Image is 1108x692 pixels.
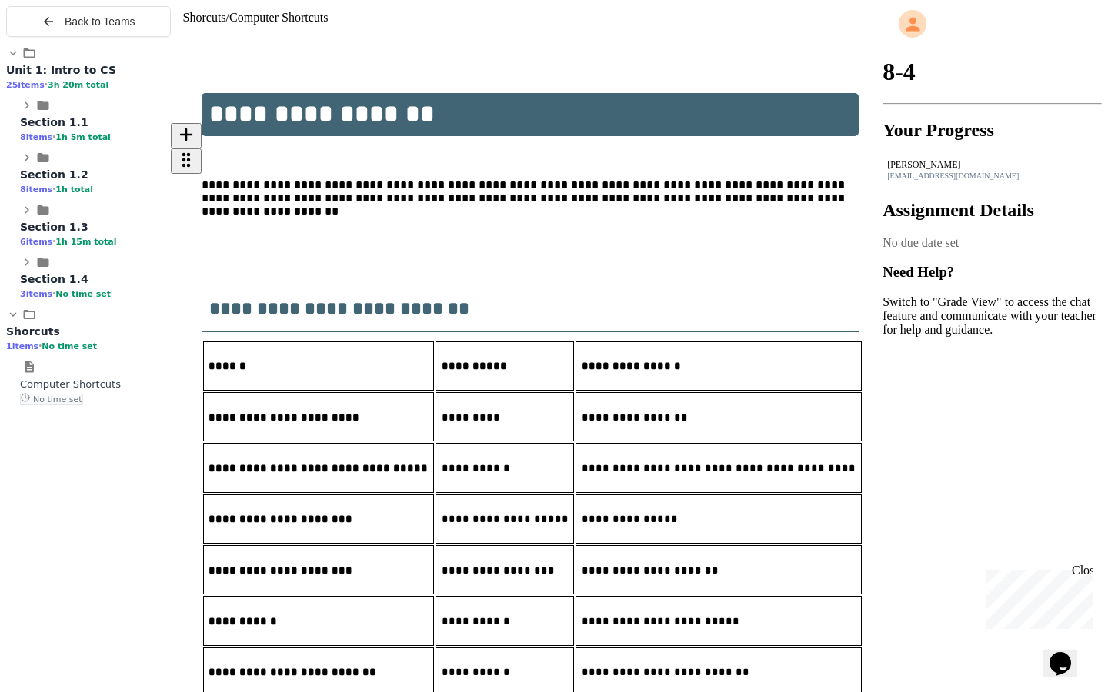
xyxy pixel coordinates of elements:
iframe: chat widget [980,564,1093,629]
span: 1h 15m total [55,237,116,247]
button: Back to Teams [6,6,171,37]
span: 6 items [20,237,52,247]
span: 3h 20m total [48,80,108,90]
span: • [52,236,55,247]
p: Switch to "Grade View" to access the chat feature and communicate with your teacher for help and ... [883,295,1102,337]
span: Section 1.4 [20,273,88,285]
h3: Need Help? [883,264,1102,281]
h2: Your Progress [883,120,1102,141]
span: 8 items [20,185,52,195]
span: Section 1.3 [20,221,88,233]
span: 3 items [20,289,52,299]
span: Section 1.2 [20,168,88,181]
span: Computer Shortcuts [20,378,121,390]
span: No time set [55,289,111,299]
h1: 8-4 [883,58,1102,86]
div: [EMAIL_ADDRESS][DOMAIN_NAME] [887,171,1097,180]
h2: Assignment Details [883,200,1102,221]
span: 25 items [6,80,45,90]
span: / [226,11,229,24]
span: Section 1.1 [20,116,88,128]
div: No due date set [883,236,1102,250]
span: Computer Shortcuts [229,11,328,24]
span: 1h total [55,185,93,195]
span: • [52,131,55,142]
span: • [52,288,55,299]
span: Shorcuts [6,325,60,338]
span: Shorcuts [183,11,226,24]
span: • [38,341,42,351]
span: No time set [20,394,83,405]
div: Chat with us now!Close [6,6,106,98]
div: [PERSON_NAME] [887,159,1097,171]
span: 1h 5m total [55,132,111,142]
span: 8 items [20,132,52,142]
span: • [52,184,55,195]
span: No time set [42,341,97,351]
span: Back to Teams [65,15,135,28]
div: My Account [883,6,1102,42]
iframe: chat widget [1043,630,1093,677]
span: Unit 1: Intro to CS [6,64,116,76]
span: • [45,79,48,90]
span: 1 items [6,341,38,351]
